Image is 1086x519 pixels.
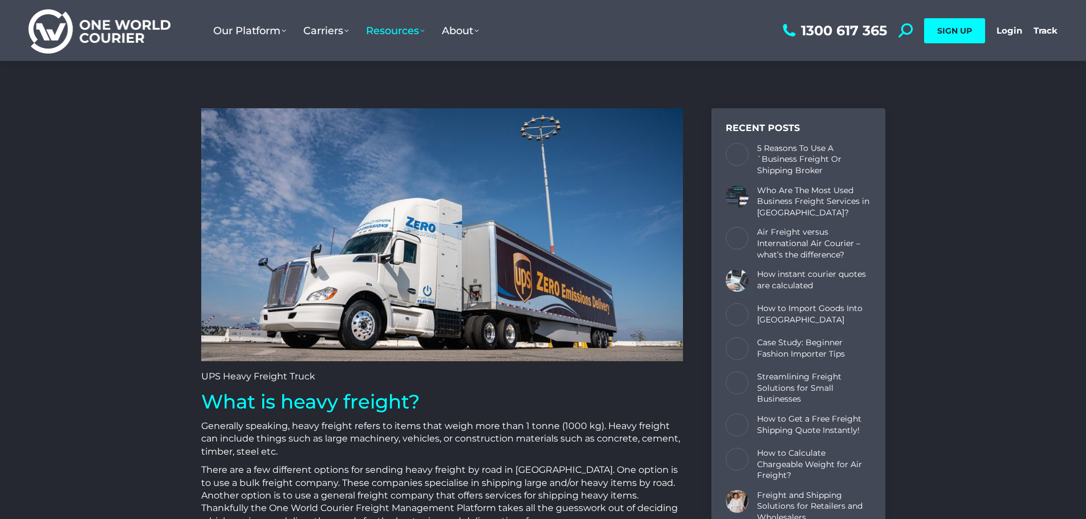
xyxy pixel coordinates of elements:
[757,337,871,359] a: Case Study: Beginner Fashion Importer Tips
[757,143,871,177] a: 5 Reasons To Use A `Business Freight Or Shipping Broker
[726,143,749,166] a: Post image
[757,185,871,219] a: Who Are The Most Used Business Freight Services in [GEOGRAPHIC_DATA]?
[726,490,749,513] a: Post image
[780,23,887,38] a: 1300 617 365
[726,303,749,326] a: Post image
[757,414,871,436] a: How to Get a Free Freight Shipping Quote Instantly!
[757,303,871,325] a: How to Import Goods Into [GEOGRAPHIC_DATA]
[201,420,683,458] p: Generally speaking, heavy freight refers to items that weigh more than 1 tonne (1000 kg). Heavy f...
[937,26,972,36] span: SIGN UP
[726,227,749,250] a: Post image
[726,185,749,208] a: Post image
[442,24,479,37] span: About
[924,18,985,43] a: SIGN UP
[757,448,871,481] a: How to Calculate Chargeable Weight for Air Freight?
[433,13,487,48] a: About
[726,122,871,134] div: Recent Posts
[213,24,286,37] span: Our Platform
[996,25,1022,36] a: Login
[205,13,295,48] a: Our Platform
[726,337,749,360] a: Post image
[757,269,871,291] a: How instant courier quotes are calculated
[201,389,683,414] h1: What is heavy freight?
[726,448,749,471] a: Post image
[201,370,683,383] p: UPS Heavy Freight Truck
[726,414,749,436] a: Post image
[1034,25,1057,36] a: Track
[757,227,871,260] a: Air Freight versus International Air Courier – what’s the difference?
[726,371,749,394] a: Post image
[303,24,349,37] span: Carriers
[726,269,749,292] a: Post image
[757,371,871,405] a: Streamlining Freight Solutions for Small Businesses
[201,108,683,361] img: heavy freight truck semi-trailer
[295,13,357,48] a: Carriers
[29,7,170,54] img: One World Courier
[357,13,433,48] a: Resources
[366,24,425,37] span: Resources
